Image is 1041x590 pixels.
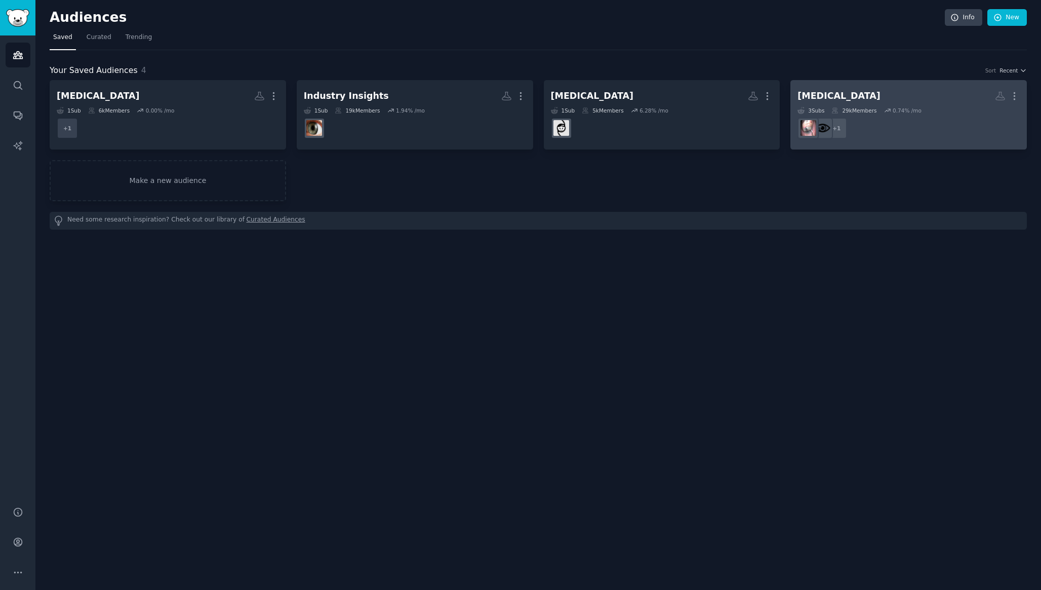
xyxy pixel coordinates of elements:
[790,80,1027,150] a: [MEDICAL_DATA]3Subs29kMembers0.74% /mo+1lasikEyeSurgery
[83,29,115,50] a: Curated
[297,80,533,150] a: Industry Insights1Sub19kMembers1.94% /moOphthalmology
[50,64,138,77] span: Your Saved Audiences
[306,120,322,136] img: Ophthalmology
[985,67,996,74] div: Sort
[999,67,1027,74] button: Recent
[50,160,286,201] a: Make a new audience
[6,9,29,27] img: GummySearch logo
[53,33,72,42] span: Saved
[582,107,623,114] div: 5k Members
[831,107,876,114] div: 29k Members
[50,80,286,150] a: [MEDICAL_DATA]1Sub6kMembers0.00% /mo+1
[945,9,982,26] a: Info
[57,107,81,114] div: 1 Sub
[800,120,816,136] img: EyeSurgery
[893,107,922,114] div: 0.74 % /mo
[57,90,140,102] div: [MEDICAL_DATA]
[141,65,146,75] span: 4
[797,107,824,114] div: 3 Sub s
[544,80,780,150] a: [MEDICAL_DATA]1Sub5kMembers6.28% /moCataractSurgery
[126,33,152,42] span: Trending
[304,107,328,114] div: 1 Sub
[50,29,76,50] a: Saved
[304,90,389,102] div: Industry Insights
[815,120,830,136] img: lasik
[797,90,880,102] div: [MEDICAL_DATA]
[50,212,1027,230] div: Need some research inspiration? Check out our library of
[551,90,634,102] div: [MEDICAL_DATA]
[87,33,111,42] span: Curated
[57,118,78,139] div: + 1
[88,107,130,114] div: 6k Members
[639,107,668,114] div: 6.28 % /mo
[999,67,1018,74] span: Recent
[146,107,175,114] div: 0.00 % /mo
[50,10,945,26] h2: Audiences
[396,107,425,114] div: 1.94 % /mo
[335,107,380,114] div: 19k Members
[122,29,155,50] a: Trending
[551,107,575,114] div: 1 Sub
[987,9,1027,26] a: New
[247,215,305,226] a: Curated Audiences
[826,118,847,139] div: + 1
[553,120,569,136] img: CataractSurgery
